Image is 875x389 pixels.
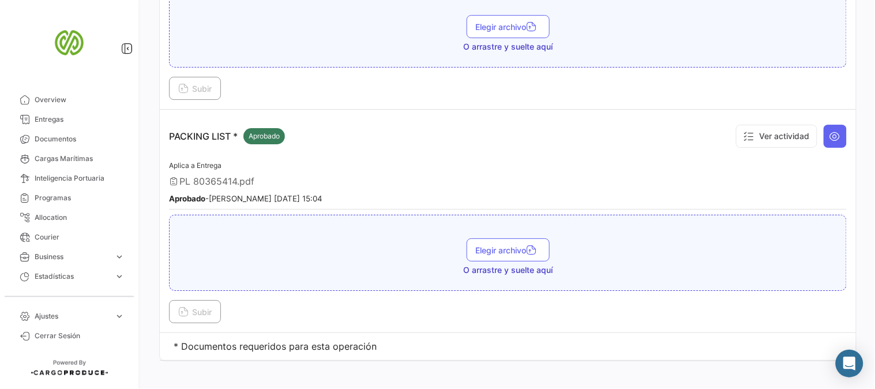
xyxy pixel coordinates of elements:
[169,300,221,323] button: Subir
[169,194,322,203] small: - [PERSON_NAME] [DATE] 15:04
[35,154,125,164] span: Cargas Marítimas
[35,331,125,341] span: Cerrar Sesión
[114,271,125,282] span: expand_more
[169,194,205,203] b: Aprobado
[9,169,129,188] a: Inteligencia Portuaria
[249,131,280,141] span: Aprobado
[35,252,110,262] span: Business
[467,238,550,261] button: Elegir archivo
[9,90,129,110] a: Overview
[476,22,540,32] span: Elegir archivo
[463,41,553,53] span: O arrastre y suelte aquí
[35,193,125,203] span: Programas
[9,188,129,208] a: Programas
[35,114,125,125] span: Entregas
[179,175,254,187] span: PL 80365414.pdf
[9,110,129,129] a: Entregas
[9,129,129,149] a: Documentos
[463,264,553,276] span: O arrastre y suelte aquí
[35,134,125,144] span: Documentos
[736,125,817,148] button: Ver actividad
[9,227,129,247] a: Courier
[35,173,125,184] span: Inteligencia Portuaria
[35,95,125,105] span: Overview
[476,245,540,255] span: Elegir archivo
[9,149,129,169] a: Cargas Marítimas
[169,161,221,170] span: Aplica a Entrega
[35,271,110,282] span: Estadísticas
[35,232,125,242] span: Courier
[35,212,125,223] span: Allocation
[114,252,125,262] span: expand_more
[114,311,125,321] span: expand_more
[467,15,550,38] button: Elegir archivo
[160,333,856,361] td: * Documentos requeridos para esta operación
[9,208,129,227] a: Allocation
[178,307,212,317] span: Subir
[178,84,212,93] span: Subir
[40,14,98,72] img: san-miguel-logo.png
[169,128,285,144] p: PACKING LIST *
[169,77,221,100] button: Subir
[35,311,110,321] span: Ajustes
[836,350,863,377] div: Abrir Intercom Messenger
